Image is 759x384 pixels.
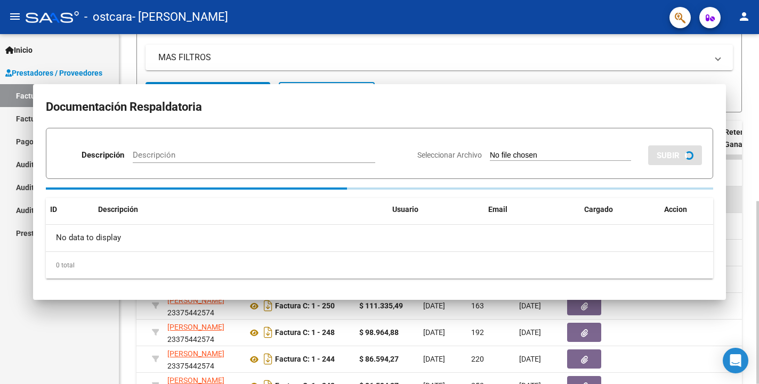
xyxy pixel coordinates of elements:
[657,151,680,160] span: SUBIR
[82,149,124,161] p: Descripción
[648,145,702,165] button: SUBIR
[484,198,580,221] datatable-header-cell: Email
[664,205,687,214] span: Accion
[584,205,613,214] span: Cargado
[46,252,713,279] div: 0 total
[660,198,713,221] datatable-header-cell: Accion
[723,348,748,373] div: Open Intercom Messenger
[98,205,138,214] span: Descripción
[46,198,94,221] datatable-header-cell: ID
[94,198,388,221] datatable-header-cell: Descripción
[50,205,57,214] span: ID
[392,205,418,214] span: Usuario
[46,97,713,117] h2: Documentación Respaldatoria
[580,198,660,221] datatable-header-cell: Cargado
[417,151,482,159] span: Seleccionar Archivo
[388,198,484,221] datatable-header-cell: Usuario
[488,205,507,214] span: Email
[46,225,713,251] div: No data to display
